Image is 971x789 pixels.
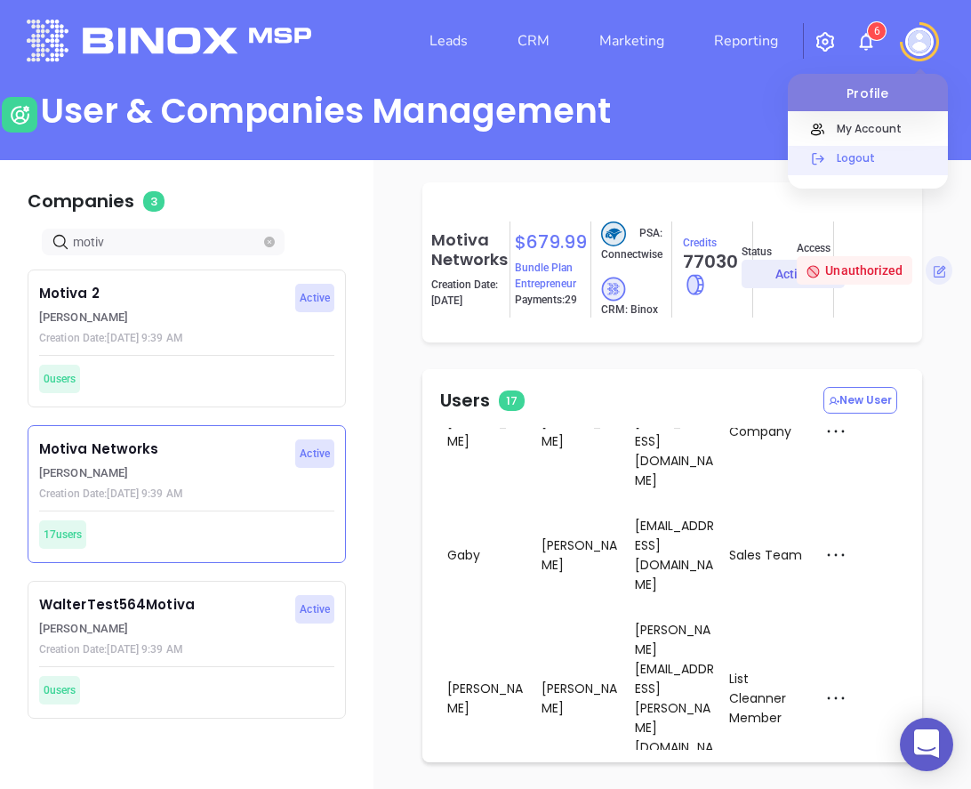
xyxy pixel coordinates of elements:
[28,188,346,214] p: Companies
[440,387,525,414] p: Users
[2,97,37,133] img: user
[729,546,802,564] span: Sales Team
[300,600,330,619] span: Active
[431,230,508,269] h5: Motiva Networks
[729,670,790,727] span: List Cleanner Member
[868,22,886,40] sup: 6
[635,517,714,593] span: [EMAIL_ADDRESS][DOMAIN_NAME]
[775,260,812,288] div: Active
[44,525,82,544] span: 17 users
[542,536,617,574] span: [PERSON_NAME]
[542,413,617,450] span: [PERSON_NAME]
[39,641,285,657] p: Creation Date: [DATE] 9:39 AM
[39,620,285,638] p: [PERSON_NAME]
[264,237,275,247] button: close-circle
[515,260,587,292] p: Bundle Plan Entrepreneur
[601,221,626,246] img: crm
[635,621,714,776] span: [PERSON_NAME][EMAIL_ADDRESS][PERSON_NAME][DOMAIN_NAME]
[542,680,617,717] span: [PERSON_NAME]
[515,231,587,253] h5: $ 679.99
[143,191,165,212] span: 3
[39,439,285,460] p: Motiva Networks
[855,31,877,52] img: iconNotification
[499,390,525,411] span: 17
[39,309,285,326] p: [PERSON_NAME]
[729,423,791,440] span: Company
[815,31,836,52] img: iconSetting
[515,292,577,308] p: Payments: 29
[742,244,772,260] p: Status
[788,117,948,146] a: My Account
[40,91,611,132] div: User & Companies Management
[447,413,523,450] span: [PERSON_NAME]
[874,25,880,37] span: 6
[905,28,934,56] img: user
[823,387,897,414] button: New User
[39,486,285,502] p: Creation Date: [DATE] 9:39 AM
[44,369,76,389] span: 0 users
[44,680,76,700] span: 0 users
[683,235,717,251] p: Credits
[788,74,948,103] p: Profile
[27,20,311,61] img: logo
[422,23,475,59] a: Leads
[707,23,785,59] a: Reporting
[683,251,742,297] h5: 77030
[635,374,714,489] span: [PERSON_NAME][EMAIL_ADDRESS][DOMAIN_NAME]
[601,277,626,302] img: crm
[592,23,671,59] a: Marketing
[300,444,330,463] span: Active
[39,330,285,346] p: Creation Date: [DATE] 9:39 AM
[39,284,285,304] p: Motiva 2
[39,464,285,482] p: [PERSON_NAME]
[431,277,508,309] p: Creation Date: [DATE]
[797,240,831,256] p: Access
[510,23,557,59] a: CRM
[300,288,330,308] span: Active
[601,277,662,318] p: CRM: Binox
[601,221,662,262] p: PSA: Connectwise
[447,680,523,717] span: [PERSON_NAME]
[39,595,285,616] p: WalterTest564Motiva
[806,263,903,278] span: Unauthorized
[828,149,948,167] p: Logout
[73,232,261,252] input: Search…
[447,546,480,564] span: Gaby
[828,119,948,138] p: My Account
